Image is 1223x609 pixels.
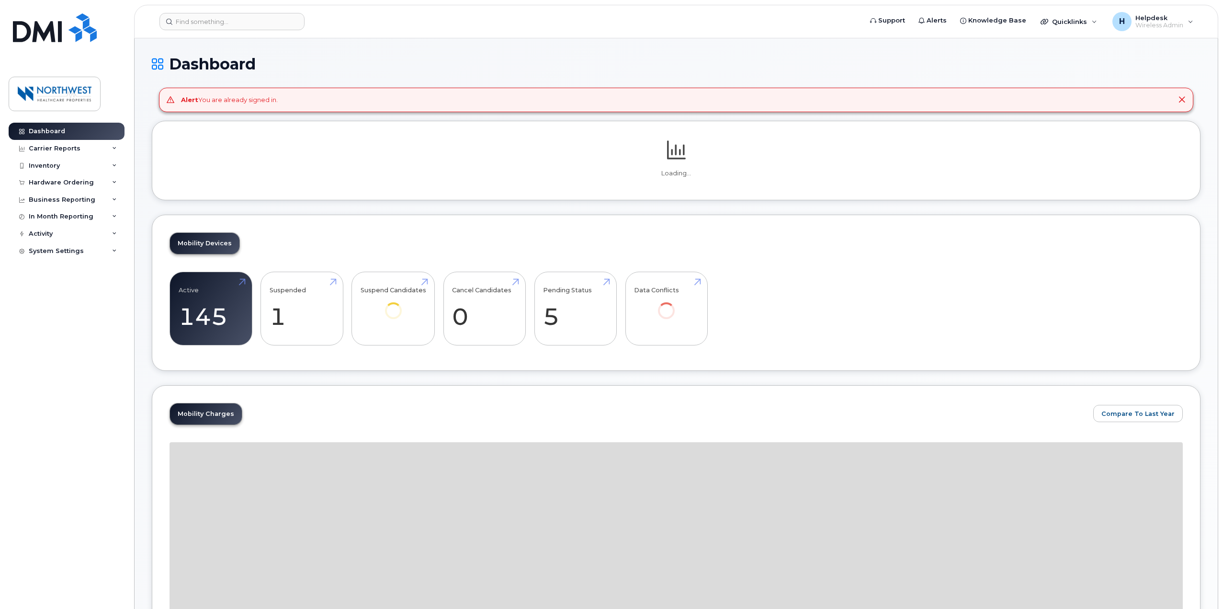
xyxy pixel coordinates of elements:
button: Compare To Last Year [1093,405,1183,422]
a: Pending Status 5 [543,277,608,340]
a: Data Conflicts [634,277,699,332]
p: Loading... [170,169,1183,178]
a: Mobility Charges [170,403,242,425]
a: Suspend Candidates [361,277,426,332]
a: Active 145 [179,277,243,340]
h1: Dashboard [152,56,1200,72]
a: Mobility Devices [170,233,239,254]
strong: Alert [181,96,198,103]
div: You are already signed in. [181,95,278,104]
a: Cancel Candidates 0 [452,277,517,340]
a: Suspended 1 [270,277,334,340]
span: Compare To Last Year [1101,409,1175,418]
